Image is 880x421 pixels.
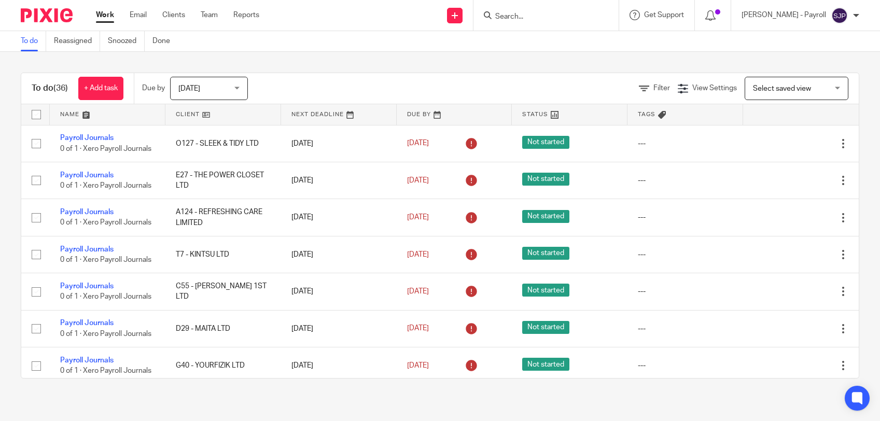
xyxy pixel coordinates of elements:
[638,286,733,297] div: ---
[165,273,281,310] td: C55 - [PERSON_NAME] 1ST LTD
[742,10,826,20] p: [PERSON_NAME] - Payroll
[130,10,147,20] a: Email
[281,236,397,273] td: [DATE]
[152,31,178,51] a: Done
[522,173,569,186] span: Not started
[165,347,281,384] td: G40 - YOURFIZIK LTD
[21,31,46,51] a: To do
[407,251,429,258] span: [DATE]
[60,293,151,301] span: 0 of 1 · Xero Payroll Journals
[281,347,397,384] td: [DATE]
[494,12,588,22] input: Search
[653,85,670,92] span: Filter
[60,319,114,327] a: Payroll Journals
[522,284,569,297] span: Not started
[165,310,281,347] td: D29 - MAITA LTD
[407,177,429,184] span: [DATE]
[165,125,281,162] td: O127 - SLEEK & TIDY LTD
[60,357,114,364] a: Payroll Journals
[692,85,737,92] span: View Settings
[165,162,281,199] td: E27 - THE POWER CLOSET LTD
[407,140,429,147] span: [DATE]
[522,247,569,260] span: Not started
[54,31,100,51] a: Reassigned
[753,85,811,92] span: Select saved view
[60,219,151,227] span: 0 of 1 · Xero Payroll Journals
[281,125,397,162] td: [DATE]
[407,288,429,295] span: [DATE]
[638,212,733,222] div: ---
[638,175,733,186] div: ---
[21,8,73,22] img: Pixie
[638,249,733,260] div: ---
[281,310,397,347] td: [DATE]
[407,362,429,369] span: [DATE]
[831,7,848,24] img: svg%3E
[644,11,684,19] span: Get Support
[201,10,218,20] a: Team
[522,210,569,223] span: Not started
[638,360,733,371] div: ---
[407,214,429,221] span: [DATE]
[281,273,397,310] td: [DATE]
[78,77,123,100] a: + Add task
[60,330,151,338] span: 0 of 1 · Xero Payroll Journals
[165,236,281,273] td: T7 - KINTSU LTD
[60,208,114,216] a: Payroll Journals
[60,172,114,179] a: Payroll Journals
[233,10,259,20] a: Reports
[60,246,114,253] a: Payroll Journals
[32,83,68,94] h1: To do
[165,199,281,236] td: A124 - REFRESHING CARE LIMITED
[142,83,165,93] p: Due by
[407,325,429,332] span: [DATE]
[522,321,569,334] span: Not started
[60,134,114,142] a: Payroll Journals
[60,367,151,374] span: 0 of 1 · Xero Payroll Journals
[281,199,397,236] td: [DATE]
[96,10,114,20] a: Work
[638,324,733,334] div: ---
[638,111,655,117] span: Tags
[60,256,151,263] span: 0 of 1 · Xero Payroll Journals
[162,10,185,20] a: Clients
[60,283,114,290] a: Payroll Journals
[53,84,68,92] span: (36)
[108,31,145,51] a: Snoozed
[60,145,151,152] span: 0 of 1 · Xero Payroll Journals
[522,136,569,149] span: Not started
[522,358,569,371] span: Not started
[638,138,733,149] div: ---
[178,85,200,92] span: [DATE]
[60,182,151,189] span: 0 of 1 · Xero Payroll Journals
[281,162,397,199] td: [DATE]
